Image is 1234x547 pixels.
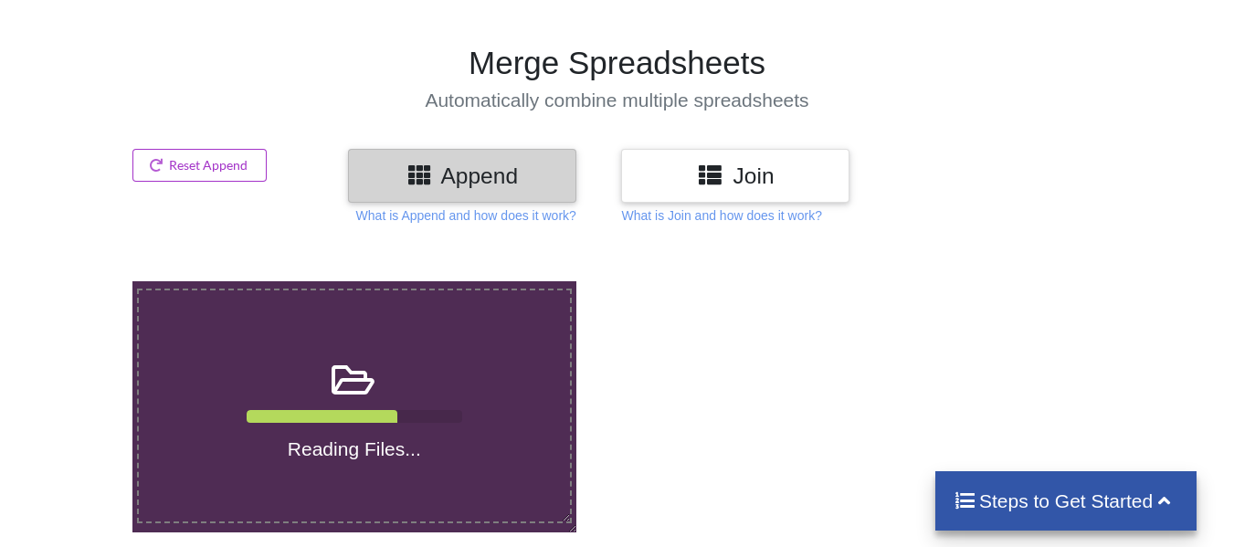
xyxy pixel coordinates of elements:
h4: Steps to Get Started [954,489,1179,512]
h3: Append [362,163,563,189]
h3: Join [635,163,836,189]
p: What is Append and how does it work? [356,206,576,225]
p: What is Join and how does it work? [621,206,821,225]
h4: Reading Files... [139,437,570,460]
button: Reset Append [132,149,268,182]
